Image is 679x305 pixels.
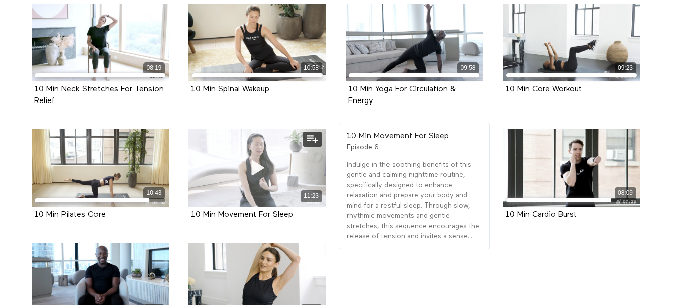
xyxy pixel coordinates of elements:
[503,129,640,207] a: 10 Min Cardio Burst 08:09
[615,62,636,74] div: 09:23
[347,160,481,241] p: Indulge in the soothing benefits of this gentle and calming nighttime routine, specifically desig...
[301,190,322,202] div: 11:23
[32,4,169,81] a: 10 Min Neck Stretches For Tension Relief 08:19
[34,85,164,105] a: 10 Min Neck Stretches For Tension Relief
[346,4,483,81] a: 10 Min Yoga For Circulation & Energy 09:58
[505,85,582,93] a: 10 Min Core Workout
[301,62,322,74] div: 10:58
[34,211,106,218] a: 10 Min Pilates Core
[143,187,165,199] div: 10:43
[505,211,577,218] a: 10 Min Cardio Burst
[191,85,269,93] a: 10 Min Spinal Wakeup
[348,85,456,105] strong: 10 Min Yoga For Circulation & Energy
[347,132,449,140] strong: 10 Min Movement For Sleep
[188,4,326,81] a: 10 Min Spinal Wakeup 10:58
[32,129,169,207] a: 10 Min Pilates Core 10:43
[303,132,322,147] button: Add to my list
[503,4,640,81] a: 10 Min Core Workout 09:23
[188,129,326,207] a: 10 Min Movement For Sleep 11:23
[348,85,456,105] a: 10 Min Yoga For Circulation & Energy
[615,187,636,199] div: 08:09
[457,62,479,74] div: 09:58
[34,85,164,105] strong: 10 Min Neck Stretches For Tension Relief
[191,211,293,218] a: 10 Min Movement For Sleep
[347,144,379,151] span: Episode 6
[143,62,165,74] div: 08:19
